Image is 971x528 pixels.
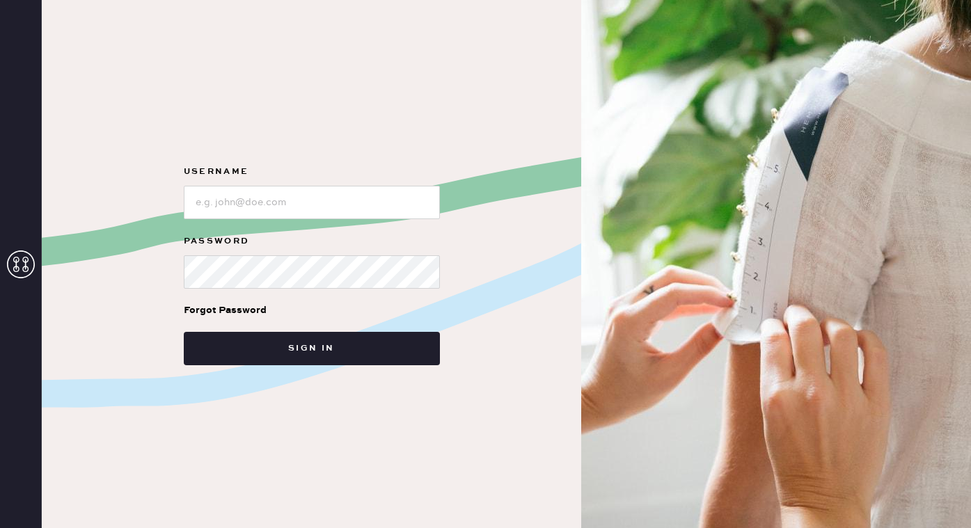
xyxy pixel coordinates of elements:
[184,186,440,219] input: e.g. john@doe.com
[184,289,267,332] a: Forgot Password
[184,233,440,250] label: Password
[184,163,440,180] label: Username
[184,303,267,318] div: Forgot Password
[184,332,440,365] button: Sign in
